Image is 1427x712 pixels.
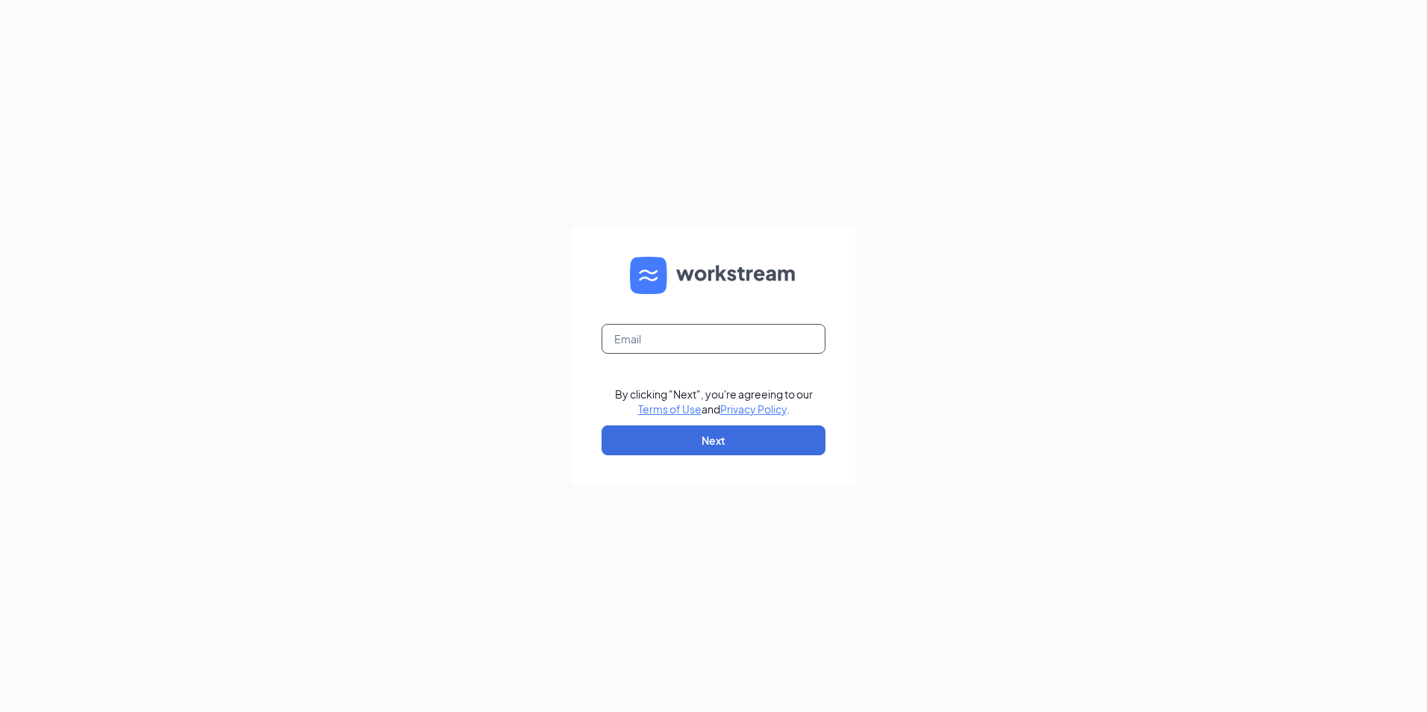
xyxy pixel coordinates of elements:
input: Email [602,324,825,354]
img: WS logo and Workstream text [630,257,797,294]
a: Privacy Policy [720,402,787,416]
button: Next [602,425,825,455]
div: By clicking "Next", you're agreeing to our and . [615,387,813,416]
a: Terms of Use [638,402,702,416]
